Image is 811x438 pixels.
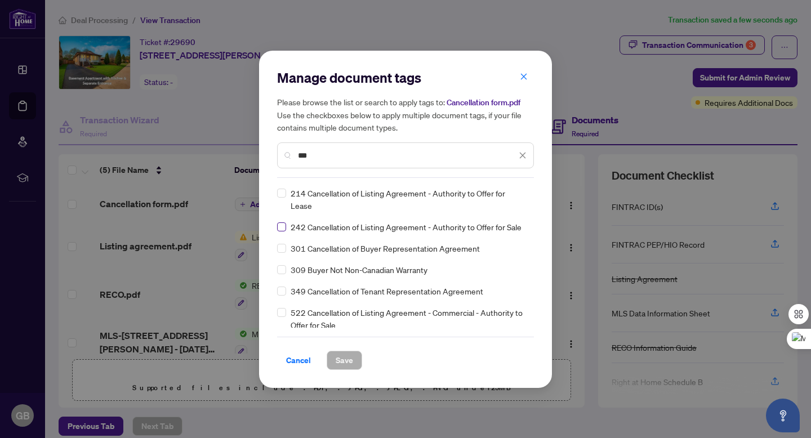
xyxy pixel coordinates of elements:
img: logo_orange.svg [18,18,27,27]
div: v 4.0.24 [32,18,55,27]
span: 309 Buyer Not Non-Canadian Warranty [291,263,427,276]
h2: Manage document tags [277,69,534,87]
span: close [519,151,527,159]
img: tab_domain_overview_orange.svg [30,65,39,74]
button: Save [327,351,362,370]
div: Domain: [PERSON_NAME][DOMAIN_NAME] [29,29,186,38]
span: Cancellation form.pdf [447,97,520,108]
div: Keywords by Traffic [124,66,190,74]
h5: Please browse the list or search to apply tags to: Use the checkboxes below to apply multiple doc... [277,96,534,133]
span: 242 Cancellation of Listing Agreement - Authority to Offer for Sale [291,221,522,233]
div: Domain Overview [43,66,101,74]
span: 301 Cancellation of Buyer Representation Agreement [291,242,480,254]
span: close [520,73,528,81]
span: 522 Cancellation of Listing Agreement - Commercial - Authority to Offer for Sale [291,306,527,331]
span: 214 Cancellation of Listing Agreement - Authority to Offer for Lease [291,187,527,212]
span: 349 Cancellation of Tenant Representation Agreement [291,285,483,297]
img: website_grey.svg [18,29,27,38]
button: Cancel [277,351,320,370]
span: Cancel [286,351,311,369]
button: Open asap [766,399,800,432]
img: tab_keywords_by_traffic_grey.svg [112,65,121,74]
